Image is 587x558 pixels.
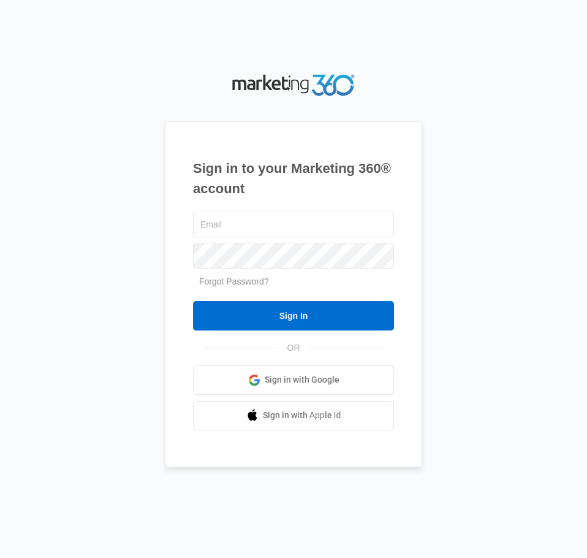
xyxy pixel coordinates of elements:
[193,365,394,395] a: Sign in with Google
[193,212,394,237] input: Email
[199,277,269,286] a: Forgot Password?
[265,373,339,386] span: Sign in with Google
[279,342,309,354] span: OR
[193,301,394,331] input: Sign In
[263,409,341,422] span: Sign in with Apple Id
[193,401,394,430] a: Sign in with Apple Id
[193,158,394,199] h1: Sign in to your Marketing 360® account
